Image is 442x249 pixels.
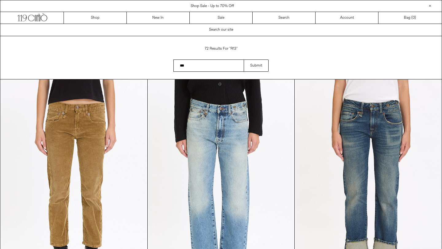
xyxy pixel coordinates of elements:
a: Shop [64,12,127,24]
span: 0 [413,15,415,20]
a: New In [127,12,190,24]
span: ) [413,15,416,21]
button: Submit [244,59,269,72]
input: Search [173,59,244,72]
a: Sale [190,12,253,24]
span: Search our site [209,27,233,32]
a: Account [316,12,378,24]
a: Search [253,12,316,24]
a: Shop Sale - Up to 70% Off [191,4,234,9]
a: Bag () [378,12,441,24]
h1: 72 results for "R13" [173,44,269,54]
